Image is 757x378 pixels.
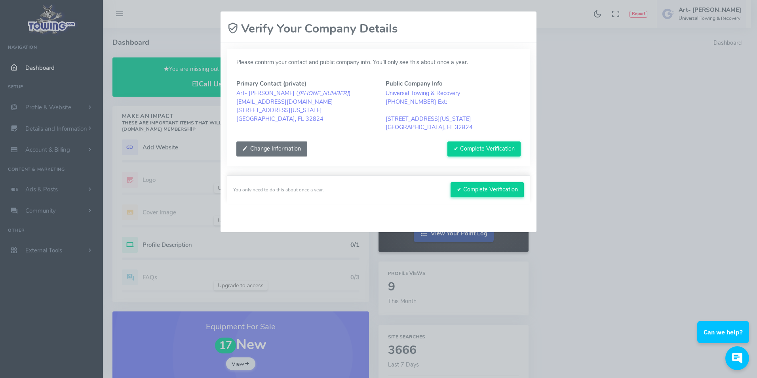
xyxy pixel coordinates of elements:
button: ✔ Complete Verification [451,182,524,197]
h5: Primary Contact (private) [236,80,371,87]
button: ✔ Complete Verification [447,141,521,157]
h2: Verify Your Company Details [227,22,398,36]
iframe: Conversations [692,299,757,378]
p: Please confirm your contact and public company info. You’ll only see this about once a year. [236,58,521,67]
div: You only need to do this about once a year. [233,186,324,193]
button: Change Information [236,141,307,157]
blockquote: Art- [PERSON_NAME] ( ) [EMAIL_ADDRESS][DOMAIN_NAME] [STREET_ADDRESS][US_STATE] [GEOGRAPHIC_DATA],... [236,89,371,123]
blockquote: Universal Towing & Recovery [PHONE_NUMBER] Ext: [STREET_ADDRESS][US_STATE] [GEOGRAPHIC_DATA], FL ... [386,89,521,132]
h5: Public Company Info [386,80,521,87]
em: [PHONE_NUMBER] [298,89,349,97]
